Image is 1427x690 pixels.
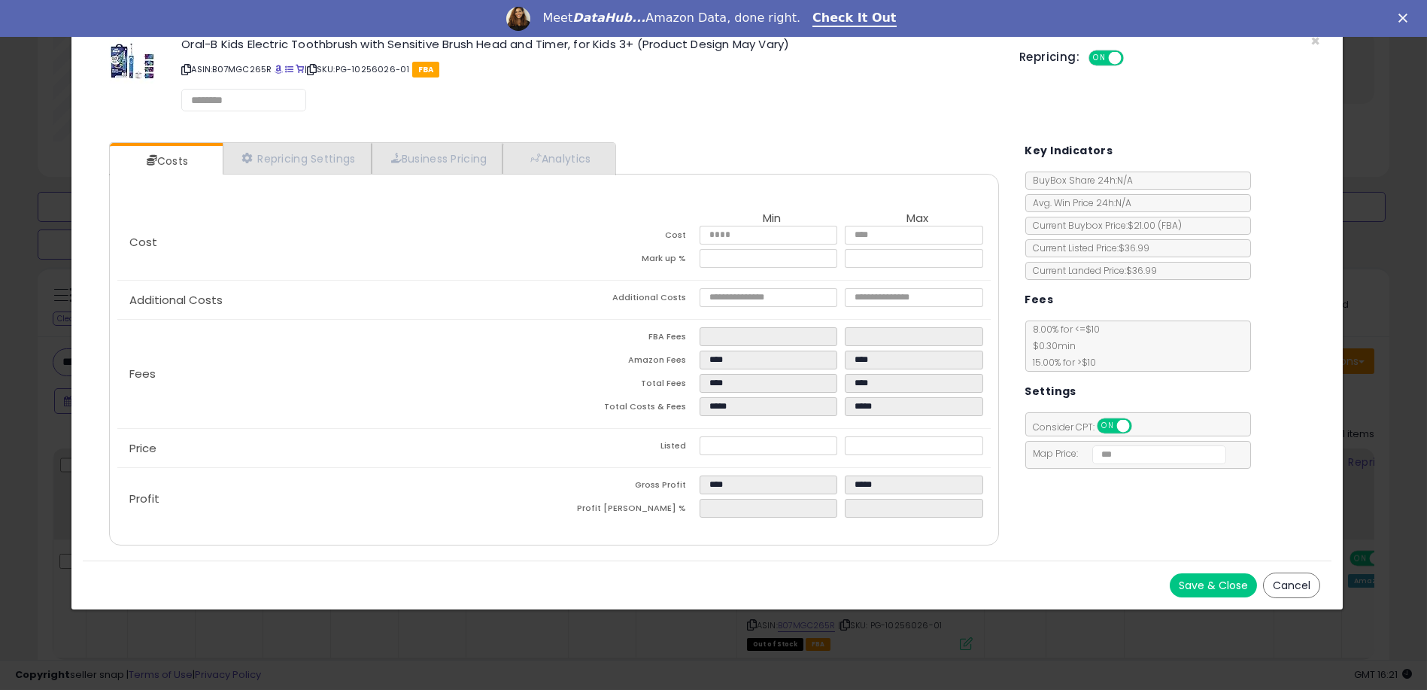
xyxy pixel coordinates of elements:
[117,442,554,454] p: Price
[1026,196,1132,209] span: Avg. Win Price 24h: N/A
[110,38,155,84] img: 512sIrpc9GL._SL60_.jpg
[812,11,897,27] a: Check It Out
[1170,573,1257,597] button: Save & Close
[1026,323,1101,369] span: 8.00 % for <= $10
[1026,421,1152,433] span: Consider CPT:
[1128,219,1183,232] span: $21.00
[275,63,283,75] a: BuyBox page
[1019,51,1079,63] h5: Repricing:
[554,351,699,374] td: Amazon Fees
[1122,52,1146,65] span: OFF
[506,7,530,31] img: Profile image for Georgie
[1026,219,1183,232] span: Current Buybox Price:
[554,397,699,421] td: Total Costs & Fees
[700,212,845,226] th: Min
[372,143,503,174] a: Business Pricing
[554,288,699,312] td: Additional Costs
[1025,141,1113,160] h5: Key Indicators
[223,143,372,174] a: Repricing Settings
[1129,420,1153,433] span: OFF
[1158,219,1183,232] span: ( FBA )
[1026,242,1150,254] span: Current Listed Price: $36.99
[1026,174,1134,187] span: BuyBox Share 24h: N/A
[1398,14,1413,23] div: Close
[502,143,614,174] a: Analytics
[117,368,554,380] p: Fees
[110,146,221,176] a: Costs
[845,212,990,226] th: Max
[117,493,554,505] p: Profit
[1025,382,1076,401] h5: Settings
[1026,264,1158,277] span: Current Landed Price: $36.99
[554,249,699,272] td: Mark up %
[554,226,699,249] td: Cost
[1026,339,1076,352] span: $0.30 min
[1263,573,1320,598] button: Cancel
[554,327,699,351] td: FBA Fees
[412,62,440,78] span: FBA
[181,57,997,81] p: ASIN: B07MGC265R | SKU: PG-10256026-01
[554,476,699,499] td: Gross Profit
[1025,290,1054,309] h5: Fees
[296,63,304,75] a: Your listing only
[181,38,997,50] h3: Oral-B Kids Electric Toothbrush with Sensitive Brush Head and Timer, for Kids 3+ (Product Design ...
[117,236,554,248] p: Cost
[554,499,699,522] td: Profit [PERSON_NAME] %
[1026,447,1227,460] span: Map Price:
[285,63,293,75] a: All offer listings
[1026,356,1097,369] span: 15.00 % for > $10
[1098,420,1117,433] span: ON
[1310,30,1320,52] span: ×
[572,11,645,25] i: DataHub...
[1090,52,1109,65] span: ON
[542,11,800,26] div: Meet Amazon Data, done right.
[554,374,699,397] td: Total Fees
[554,436,699,460] td: Listed
[117,294,554,306] p: Additional Costs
